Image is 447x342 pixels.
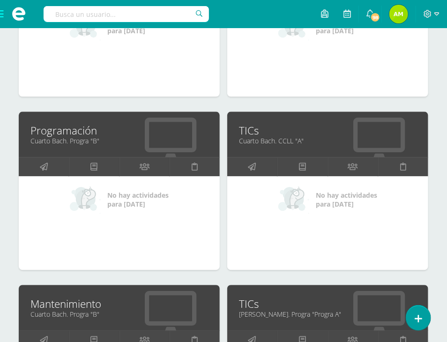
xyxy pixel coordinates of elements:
[239,136,417,145] a: Cuarto Bach. CCLL "A"
[239,123,417,138] a: TICs
[107,191,169,208] span: No hay actividades para [DATE]
[30,310,208,319] a: Cuarto Bach. Progra "B"
[316,191,377,208] span: No hay actividades para [DATE]
[70,186,101,214] img: no_activities_small.png
[278,186,309,214] img: no_activities_small.png
[370,12,380,22] span: 98
[239,310,417,319] a: [PERSON_NAME]. Progra "Progra A"
[30,123,208,138] a: Programación
[239,297,417,311] a: TICs
[44,6,209,22] input: Busca un usuario...
[389,5,408,23] img: 396168a9feac30329f7dfebe783e234f.png
[30,297,208,311] a: Mantenimiento
[30,136,208,145] a: Cuarto Bach. Progra "B"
